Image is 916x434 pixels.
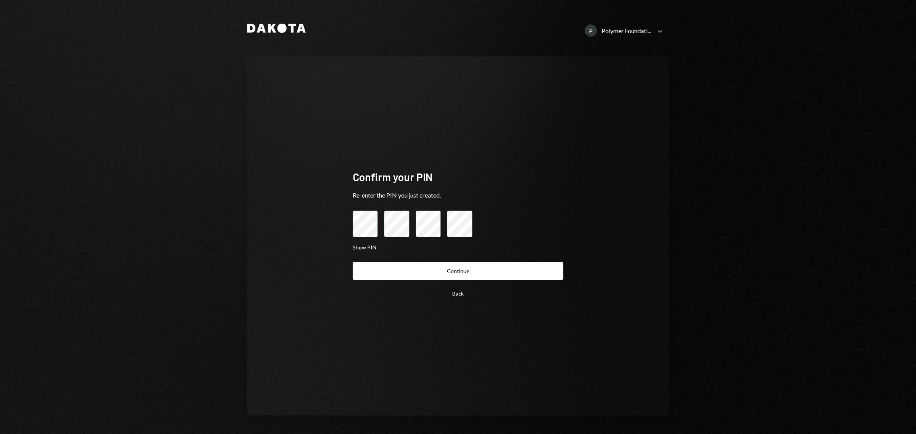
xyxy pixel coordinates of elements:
[384,211,409,237] input: pin code 2 of 4
[353,262,563,280] button: Continue
[585,24,597,37] div: P
[353,191,563,200] div: Re-enter the PIN you just created.
[602,27,651,34] div: Polymer Foundati...
[353,170,563,185] div: Confirm your PIN
[353,285,563,302] button: Back
[416,211,441,237] input: pin code 3 of 4
[447,211,472,237] input: pin code 4 of 4
[353,244,376,251] button: Show PIN
[353,211,378,237] input: pin code 1 of 4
